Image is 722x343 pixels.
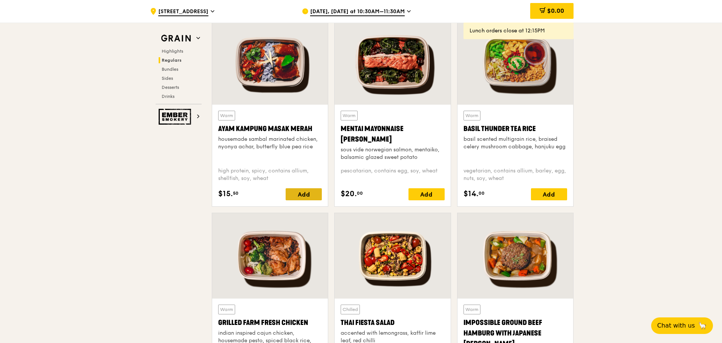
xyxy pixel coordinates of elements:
[470,27,568,35] div: Lunch orders close at 12:15PM
[657,321,695,330] span: Chat with us
[698,321,707,330] span: 🦙
[218,188,233,200] span: $15.
[341,317,444,328] div: Thai Fiesta Salad
[463,136,567,151] div: basil scented multigrain rice, braised celery mushroom cabbage, hanjuku egg
[463,167,567,182] div: vegetarian, contains allium, barley, egg, nuts, soy, wheat
[218,136,322,151] div: housemade sambal marinated chicken, nyonya achar, butterfly blue pea rice
[162,49,183,54] span: Highlights
[162,58,182,63] span: Regulars
[218,317,322,328] div: Grilled Farm Fresh Chicken
[463,188,479,200] span: $14.
[218,123,322,134] div: Ayam Kampung Masak Merah
[463,111,480,120] div: Warm
[218,167,322,182] div: high protein, spicy, contains allium, shellfish, soy, wheat
[341,146,444,161] div: sous vide norwegian salmon, mentaiko, balsamic glazed sweet potato
[479,190,485,196] span: 00
[162,67,178,72] span: Bundles
[310,8,405,16] span: [DATE], [DATE] at 10:30AM–11:30AM
[463,123,567,134] div: Basil Thunder Tea Rice
[547,7,564,14] span: $0.00
[162,85,179,90] span: Desserts
[341,305,360,314] div: Chilled
[159,32,193,45] img: Grain web logo
[218,111,235,120] div: Warm
[162,76,173,81] span: Sides
[286,188,322,200] div: Add
[341,167,444,182] div: pescatarian, contains egg, soy, wheat
[357,190,363,196] span: 00
[162,94,174,99] span: Drinks
[408,188,445,200] div: Add
[233,190,239,196] span: 50
[158,8,208,16] span: [STREET_ADDRESS]
[341,123,444,145] div: Mentai Mayonnaise [PERSON_NAME]
[341,111,358,120] div: Warm
[531,188,567,200] div: Add
[218,305,235,314] div: Warm
[651,317,713,334] button: Chat with us🦙
[159,109,193,125] img: Ember Smokery web logo
[341,188,357,200] span: $20.
[463,305,480,314] div: Warm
